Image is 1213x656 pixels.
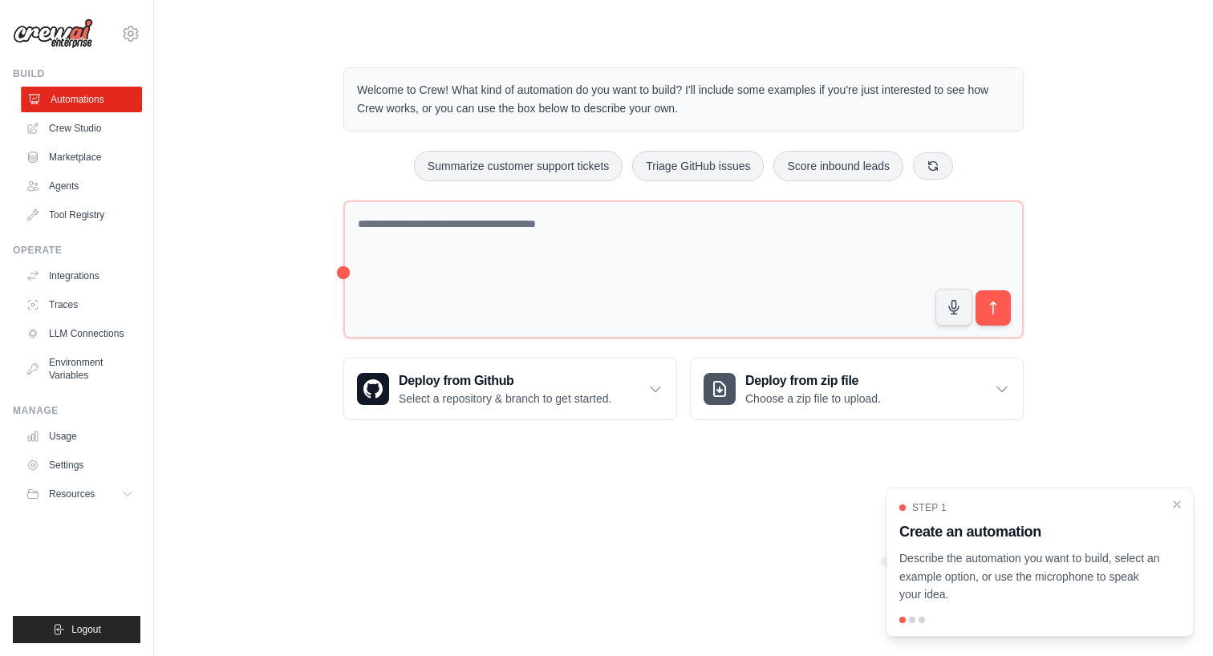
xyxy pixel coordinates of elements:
[19,350,140,388] a: Environment Variables
[19,263,140,289] a: Integrations
[745,371,881,391] h3: Deploy from zip file
[71,623,101,636] span: Logout
[19,202,140,228] a: Tool Registry
[19,423,140,449] a: Usage
[19,292,140,318] a: Traces
[399,371,611,391] h3: Deploy from Github
[357,81,1010,118] p: Welcome to Crew! What kind of automation do you want to build? I'll include some examples if you'...
[21,87,142,112] a: Automations
[414,151,623,181] button: Summarize customer support tickets
[19,144,140,170] a: Marketplace
[19,115,140,141] a: Crew Studio
[13,244,140,257] div: Operate
[49,488,95,500] span: Resources
[773,151,903,181] button: Score inbound leads
[399,391,611,407] p: Select a repository & branch to get started.
[13,616,140,643] button: Logout
[19,173,140,199] a: Agents
[899,520,1161,543] h3: Create an automation
[13,18,93,49] img: Logo
[1170,498,1183,511] button: Close walkthrough
[13,67,140,80] div: Build
[745,391,881,407] p: Choose a zip file to upload.
[19,321,140,346] a: LLM Connections
[13,404,140,417] div: Manage
[19,481,140,507] button: Resources
[912,501,947,514] span: Step 1
[1133,579,1213,656] iframe: Chat Widget
[19,452,140,478] a: Settings
[899,549,1161,604] p: Describe the automation you want to build, select an example option, or use the microphone to spe...
[632,151,764,181] button: Triage GitHub issues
